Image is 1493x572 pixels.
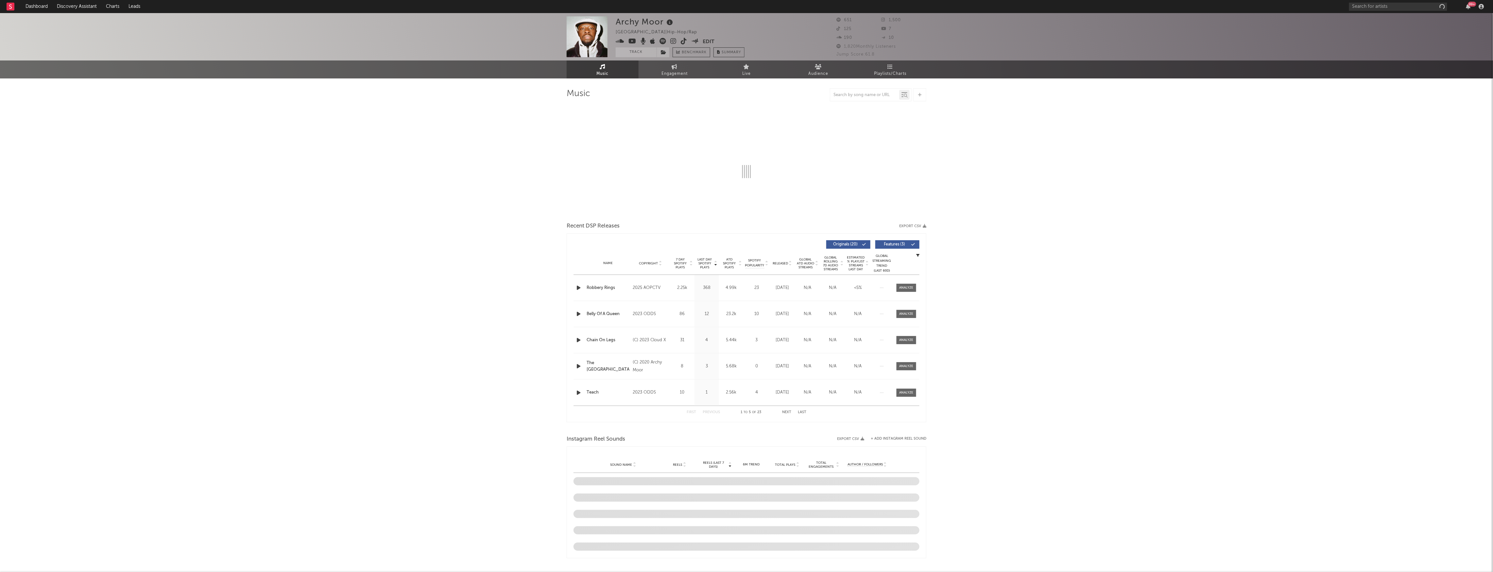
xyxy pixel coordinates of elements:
span: Summary [722,51,741,54]
div: N/A [797,389,818,396]
span: Playlists/Charts [874,70,907,78]
div: 4.99k [721,285,742,291]
span: Global Rolling 7D Audio Streams [822,256,840,271]
span: ATD Spotify Plays [721,258,738,269]
div: 3 [745,337,768,344]
div: N/A [847,389,869,396]
div: 368 [696,285,717,291]
span: 125 [836,27,851,31]
div: Name [587,261,629,266]
div: N/A [847,311,869,317]
div: [GEOGRAPHIC_DATA] | Hip-Hop/Rap [616,28,705,36]
a: Benchmark [673,47,710,57]
div: 2023 ODDS [633,389,668,396]
button: 99+ [1466,4,1471,9]
div: [DATE] [771,389,793,396]
button: Next [782,411,791,414]
div: Archy Moor [616,16,675,27]
input: Search by song name or URL [830,93,899,98]
div: 1 [696,389,717,396]
span: Benchmark [682,49,707,57]
span: Live [742,70,751,78]
a: Live [711,60,782,78]
span: 10 [882,36,894,40]
div: 10 [745,311,768,317]
div: N/A [822,363,844,370]
div: 3 [696,363,717,370]
button: Track [616,47,657,57]
div: [DATE] [771,311,793,317]
div: 99 + [1468,2,1476,7]
span: Last Day Spotify Plays [696,258,713,269]
span: Engagement [661,70,688,78]
button: + Add Instagram Reel Sound [871,437,926,441]
button: Summary [713,47,745,57]
div: 4 [745,389,768,396]
div: N/A [847,337,869,344]
div: N/A [822,337,844,344]
span: to [744,411,748,414]
div: 23.2k [721,311,742,317]
span: Instagram Reel Sounds [567,435,625,443]
button: Features(3) [875,240,919,249]
a: Teach [587,389,629,396]
span: 1,820 Monthly Listeners [836,44,896,49]
a: Audience [782,60,854,78]
div: 31 [672,337,693,344]
div: Belly Of A Queen [587,311,629,317]
div: 5.44k [721,337,742,344]
span: Sound Name [610,463,632,467]
div: N/A [797,337,818,344]
div: + Add Instagram Reel Sound [864,437,926,441]
input: Search for artists [1349,3,1447,11]
span: Released [773,261,788,265]
div: 5.68k [721,363,742,370]
button: Edit [703,38,715,46]
button: Export CSV [837,437,864,441]
div: 12 [696,311,717,317]
span: 190 [836,36,852,40]
span: Music [597,70,609,78]
div: 23 [745,285,768,291]
div: [DATE] [771,363,793,370]
span: Recent DSP Releases [567,222,620,230]
div: 4 [696,337,717,344]
span: 651 [836,18,852,22]
span: Total Engagements [807,461,836,469]
button: First [687,411,696,414]
div: 86 [672,311,693,317]
div: 6M Trend [735,462,768,467]
span: Author / Followers [848,463,883,467]
span: Copyright [639,261,658,265]
div: N/A [822,285,844,291]
span: Jump Score: 61.8 [836,52,875,57]
div: 2025 AOPCTV [633,284,668,292]
span: Originals ( 20 ) [831,243,861,246]
div: Global Streaming Trend (Last 60D) [872,254,892,273]
a: Robbery Rings [587,285,629,291]
div: N/A [797,363,818,370]
button: Export CSV [899,224,926,228]
a: Playlists/Charts [854,60,926,78]
div: (C) 2023 Cloud X [633,336,668,344]
span: Total Plays [775,463,796,467]
div: (C) 2020 Archy Moor [633,359,668,374]
div: N/A [822,389,844,396]
div: N/A [847,363,869,370]
div: 10 [672,389,693,396]
div: The [GEOGRAPHIC_DATA] [587,360,629,373]
button: Last [798,411,806,414]
span: Features ( 3 ) [880,243,910,246]
span: Global ATD Audio Streams [797,258,815,269]
div: 0 [745,363,768,370]
span: 7 [882,27,892,31]
span: Spotify Popularity [745,258,764,268]
a: Chain On Legs [587,337,629,344]
div: [DATE] [771,285,793,291]
div: 2.56k [721,389,742,396]
div: <5% [847,285,869,291]
span: Estimated % Playlist Streams Last Day [847,256,865,271]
